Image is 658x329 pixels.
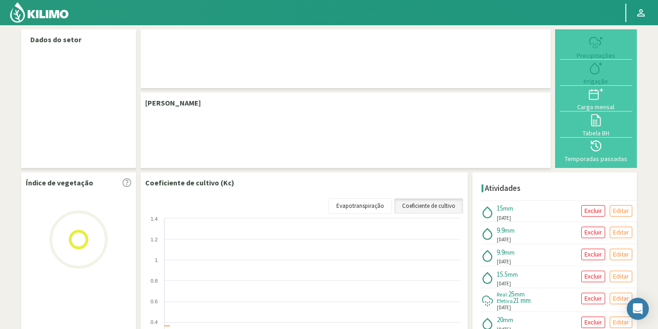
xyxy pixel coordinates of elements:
[584,317,602,328] p: Excluir
[560,112,632,137] button: Tabela BH
[613,317,629,328] p: Editar
[613,293,629,304] p: Editar
[560,86,632,112] button: Carga mensal
[610,293,632,304] button: Editar
[581,249,605,260] button: Excluir
[560,60,632,85] button: Irrigação
[151,319,158,325] text: 0.4
[562,78,630,84] div: Irrigação
[145,97,201,108] p: [PERSON_NAME]
[515,290,525,298] span: mm
[613,227,629,238] p: Editar
[9,1,69,23] img: Kilimo
[497,270,508,279] span: 15.5
[497,226,505,234] span: 9.9
[503,316,513,324] span: mm
[497,304,511,312] span: [DATE]
[610,205,632,217] button: Editar
[613,206,629,216] p: Editar
[610,249,632,260] button: Editar
[581,317,605,328] button: Excluir
[610,227,632,238] button: Editar
[329,198,392,214] a: Evapotranspiração
[394,198,463,214] a: Coeficiente de cultivo
[581,227,605,238] button: Excluir
[562,52,630,59] div: Precipitações
[560,138,632,163] button: Temporadas passadas
[497,236,511,244] span: [DATE]
[151,237,158,242] text: 1.2
[613,249,629,260] p: Editar
[485,184,521,193] h4: Atividades
[560,34,632,60] button: Precipitações
[508,270,518,279] span: mm
[581,293,605,304] button: Excluir
[151,299,158,304] text: 0.6
[584,293,602,304] p: Excluir
[581,271,605,282] button: Excluir
[151,216,158,222] text: 1.4
[508,290,515,298] span: 25
[145,177,234,188] p: Coeficiente de cultivo (Kc)
[505,226,515,234] span: mm
[584,206,602,216] p: Excluir
[497,204,503,212] span: 15
[497,248,505,257] span: 9.9
[497,214,511,222] span: [DATE]
[503,204,513,212] span: mm
[627,298,649,320] div: Open Intercom Messenger
[513,296,531,305] span: 21 mm
[505,248,515,257] span: mm
[497,297,513,304] span: Efetiva
[562,156,630,162] div: Temporadas passadas
[584,227,602,238] p: Excluir
[30,34,127,45] p: Dados do setor
[613,271,629,282] p: Editar
[151,278,158,284] text: 0.8
[155,257,158,263] text: 1
[584,249,602,260] p: Excluir
[497,315,503,324] span: 20
[26,177,93,188] p: Índice de vegetação
[497,280,511,288] span: [DATE]
[497,258,511,266] span: [DATE]
[610,271,632,282] button: Editar
[562,130,630,136] div: Tabela BH
[562,104,630,110] div: Carga mensal
[33,194,125,285] img: Loading...
[610,317,632,328] button: Editar
[584,271,602,282] p: Excluir
[581,205,605,217] button: Excluir
[497,291,508,298] span: Real:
